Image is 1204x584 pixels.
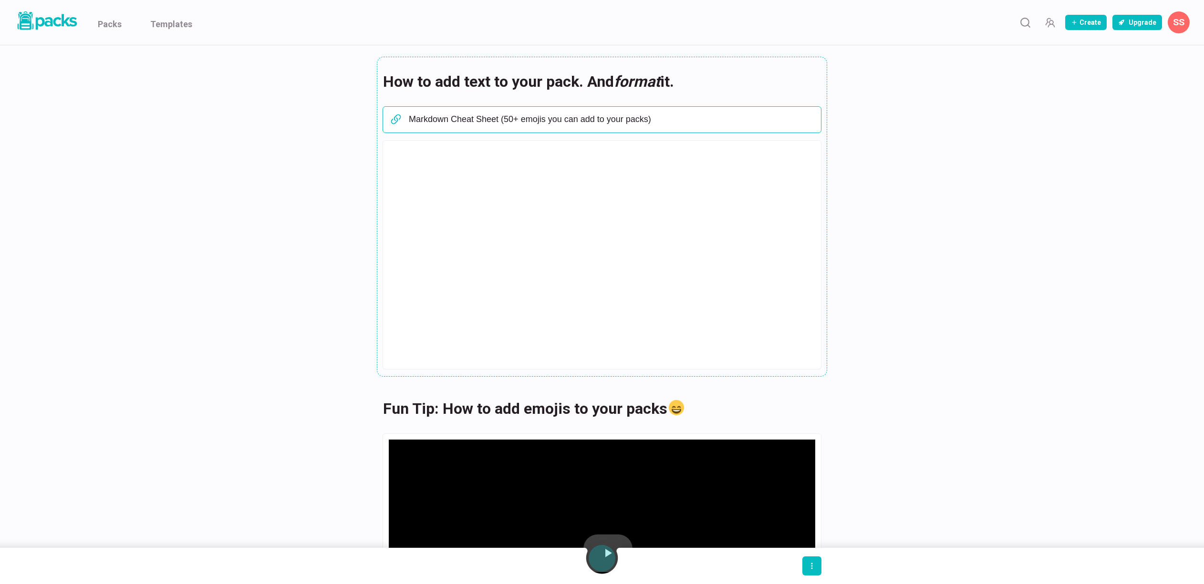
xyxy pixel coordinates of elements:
button: Play Video [583,534,633,572]
img: 😄 [669,400,684,415]
img: Packs logo [14,10,79,32]
button: actions [802,556,821,575]
button: Upgrade [1112,15,1162,30]
button: Search [1016,13,1035,32]
button: Manage Team Invites [1040,13,1059,32]
em: format [614,72,660,91]
h2: How to add text to your pack. And it. [383,70,810,93]
button: Create Pack [1065,15,1107,30]
a: Packs logo [14,10,79,35]
p: Markdown Cheat Sheet (50+ emojis you can add to your packs) [409,114,815,125]
button: Sayantani Singha Roy [1168,11,1190,33]
iframe: iframe [459,146,745,363]
h2: Fun Tip: How to add emojis to your packs [383,397,810,420]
